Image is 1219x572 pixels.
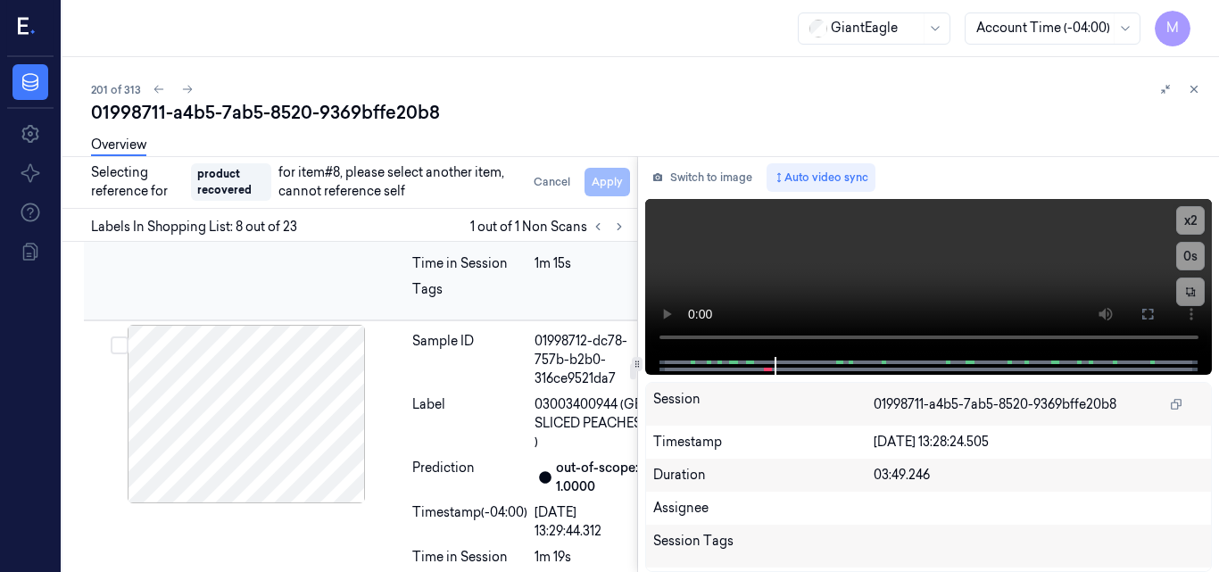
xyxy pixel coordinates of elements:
[535,395,645,452] span: 03003400944 (GE SLICED PEACHES )
[278,163,519,201] span: for item , please select another item, cannot reference self
[91,136,146,156] a: Overview
[653,433,874,452] div: Timestamp
[412,332,527,388] div: Sample ID
[527,168,577,196] button: Cancel
[556,459,645,496] div: out-of-scope: 1.0000
[91,163,184,201] span: Selecting reference for
[767,163,875,192] button: Auto video sync
[412,254,527,273] div: Time in Session
[412,395,527,452] div: Label
[191,163,271,201] span: product recovered
[1176,206,1205,235] button: x2
[111,336,129,354] button: Select row
[535,548,645,567] div: 1m 19s
[325,164,340,180] span: #8
[874,395,1116,414] span: 01998711-a4b5-7ab5-8520-9369bffe20b8
[412,548,527,567] div: Time in Session
[653,532,874,560] div: Session Tags
[91,218,297,236] span: Labels In Shopping List: 8 out of 23
[874,466,1205,485] div: 03:49.246
[645,163,759,192] button: Switch to image
[1176,242,1205,270] button: 0s
[535,254,645,273] div: 1m 15s
[535,332,645,388] div: 01998712-dc78-757b-b2b0-316ce9521da7
[874,433,1205,452] div: [DATE] 13:28:24.505
[535,503,645,541] div: [DATE] 13:29:44.312
[653,499,1205,518] div: Assignee
[412,459,527,496] div: Prediction
[412,503,527,541] div: Timestamp (-04:00)
[653,390,874,419] div: Session
[91,82,141,97] span: 201 of 313
[412,280,527,309] div: Tags
[470,216,630,237] span: 1 out of 1 Non Scans
[653,466,874,485] div: Duration
[91,100,1205,125] div: 01998711-a4b5-7ab5-8520-9369bffe20b8
[1155,11,1190,46] button: M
